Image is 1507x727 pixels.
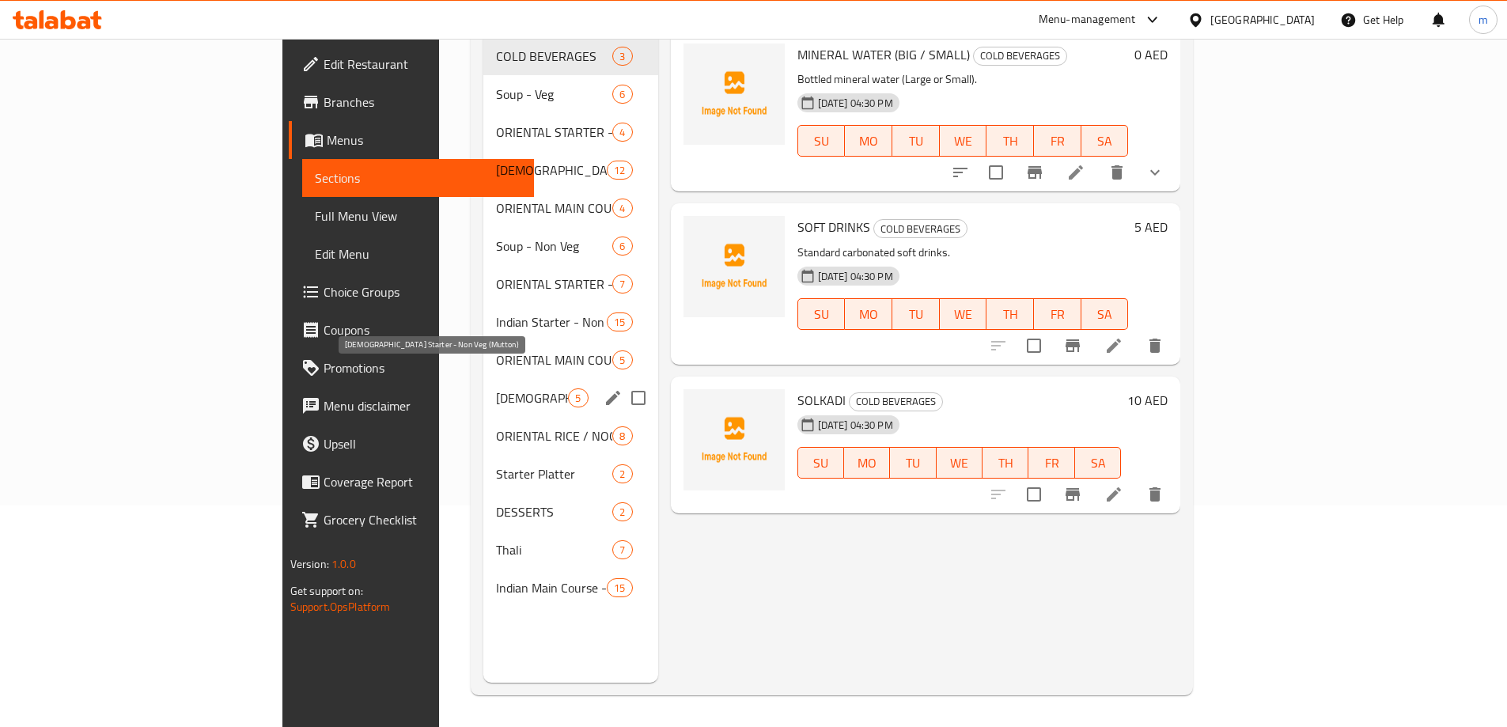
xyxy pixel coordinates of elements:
[851,130,886,153] span: MO
[483,227,657,265] div: Soup - Non Veg6
[483,569,657,607] div: Indian Main Course - Non Veg (Mutton)15
[483,75,657,113] div: Soup - Veg6
[607,312,632,331] div: items
[613,87,631,102] span: 6
[613,239,631,254] span: 6
[805,303,839,326] span: SU
[683,44,785,145] img: MINERAL WATER (BIG / SMALL)
[1098,153,1136,191] button: delete
[1039,10,1136,29] div: Menu-management
[496,350,612,369] span: ORIENTAL MAIN COURSE - NON VEG
[496,199,612,218] span: ORIENTAL MAIN COURSE - VEG
[845,125,892,157] button: MO
[1054,475,1092,513] button: Branch-specific-item
[496,123,612,142] span: ORIENTAL STARTER - VEG
[289,83,534,121] a: Branches
[289,45,534,83] a: Edit Restaurant
[613,429,631,444] span: 8
[612,47,632,66] div: items
[289,273,534,311] a: Choice Groups
[483,531,657,569] div: Thali7
[1134,44,1168,66] h6: 0 AED
[289,463,534,501] a: Coverage Report
[289,425,534,463] a: Upsell
[496,161,607,180] div: Indian Starter - Veg
[289,311,534,349] a: Coupons
[612,426,632,445] div: items
[1054,327,1092,365] button: Branch-specific-item
[496,237,612,256] span: Soup - Non Veg
[797,447,844,479] button: SU
[849,392,943,411] div: COLD BEVERAGES
[483,455,657,493] div: Starter Platter2
[1210,11,1315,28] div: [GEOGRAPHIC_DATA]
[324,434,521,453] span: Upsell
[612,350,632,369] div: items
[601,386,625,410] button: edit
[937,447,983,479] button: WE
[613,201,631,216] span: 4
[483,37,657,75] div: COLD BEVERAGES3
[483,341,657,379] div: ORIENTAL MAIN COURSE - NON VEG5
[1017,329,1051,362] span: Select to update
[496,275,612,293] div: ORIENTAL STARTER - NON VEG
[613,353,631,368] span: 5
[324,510,521,529] span: Grocery Checklist
[302,197,534,235] a: Full Menu View
[1127,389,1168,411] h6: 10 AED
[496,540,612,559] span: Thali
[874,220,967,238] span: COLD BEVERAGES
[983,447,1028,479] button: TH
[315,168,521,187] span: Sections
[805,452,838,475] span: SU
[483,493,657,531] div: DESSERTS2
[1066,163,1085,182] a: Edit menu item
[290,596,391,617] a: Support.OpsPlatform
[496,161,607,180] span: [DEMOGRAPHIC_DATA] Starter - Veg
[979,156,1013,189] span: Select to update
[850,452,884,475] span: MO
[1034,125,1081,157] button: FR
[613,505,631,520] span: 2
[496,502,612,521] span: DESSERTS
[612,199,632,218] div: items
[986,125,1034,157] button: TH
[989,452,1022,475] span: TH
[1136,327,1174,365] button: delete
[1136,153,1174,191] button: show more
[612,237,632,256] div: items
[805,130,839,153] span: SU
[974,47,1066,65] span: COLD BEVERAGES
[496,388,568,407] span: [DEMOGRAPHIC_DATA] Starter - Non Veg (Mutton)
[324,93,521,112] span: Branches
[324,472,521,491] span: Coverage Report
[315,206,521,225] span: Full Menu View
[1088,130,1123,153] span: SA
[302,159,534,197] a: Sections
[315,244,521,263] span: Edit Menu
[797,298,846,330] button: SU
[946,303,981,326] span: WE
[324,282,521,301] span: Choice Groups
[1136,475,1174,513] button: delete
[496,426,612,445] span: ORIENTAL RICE / NOODLES
[1040,130,1075,153] span: FR
[1035,452,1068,475] span: FR
[1088,303,1123,326] span: SA
[612,123,632,142] div: items
[899,303,933,326] span: TU
[483,379,657,417] div: [DEMOGRAPHIC_DATA] Starter - Non Veg (Mutton)5edit
[331,554,356,574] span: 1.0.0
[496,47,612,66] span: COLD BEVERAGES
[496,85,612,104] span: Soup - Veg
[613,49,631,64] span: 3
[812,96,899,111] span: [DATE] 04:30 PM
[483,31,657,613] nav: Menu sections
[613,277,631,292] span: 7
[797,70,1129,89] p: Bottled mineral water (Large or Small).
